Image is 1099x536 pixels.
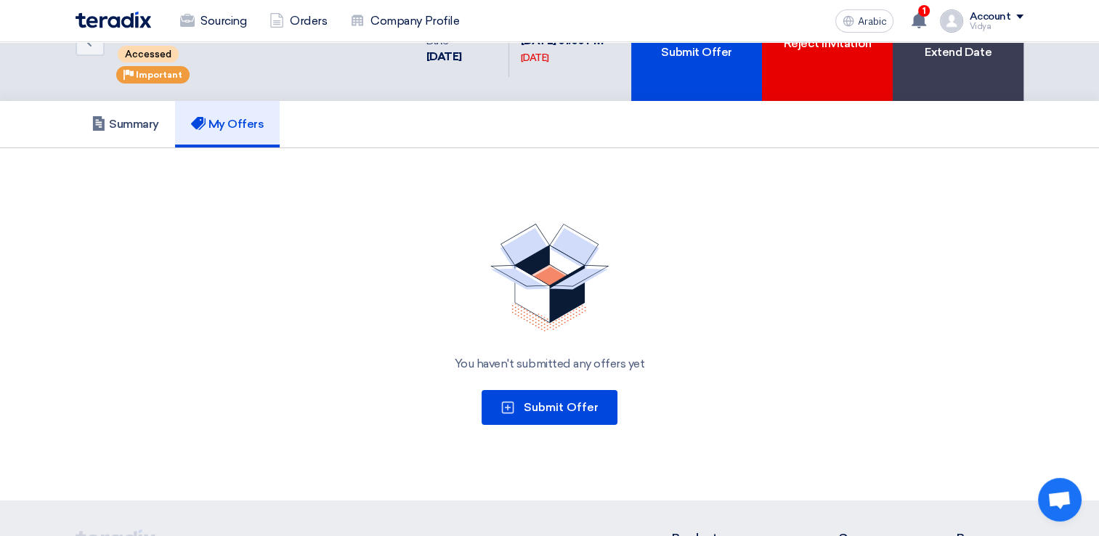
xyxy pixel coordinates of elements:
[290,12,327,30] font: Orders
[93,355,1006,373] div: You haven't submitted any offers yet
[969,23,1023,31] div: Vidya
[857,17,886,27] span: Arabic
[918,5,930,17] span: 1
[118,46,179,62] span: Accessed
[940,9,963,33] img: profile_test.png
[524,400,599,414] span: Submit Offer
[169,5,258,37] a: Sourcing
[208,117,264,131] font: My Offers
[200,12,246,30] font: Sourcing
[136,70,182,80] span: Important
[1038,478,1082,521] a: Open chat
[175,101,280,147] a: My Offers
[661,44,731,61] font: Submit Offer
[76,101,175,147] a: Summary
[784,35,872,52] font: Reject Invitation
[76,12,151,28] img: Teradix logo
[925,44,991,61] font: Extend Date
[521,51,549,65] div: [DATE]
[490,224,609,332] img: No Quotations Found!
[109,117,159,131] font: Summary
[258,5,338,37] a: Orders
[370,12,459,30] font: Company Profile
[835,9,893,33] button: Arabic
[482,390,617,425] button: Submit Offer
[969,11,1010,23] div: Account
[426,49,497,65] div: [DATE]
